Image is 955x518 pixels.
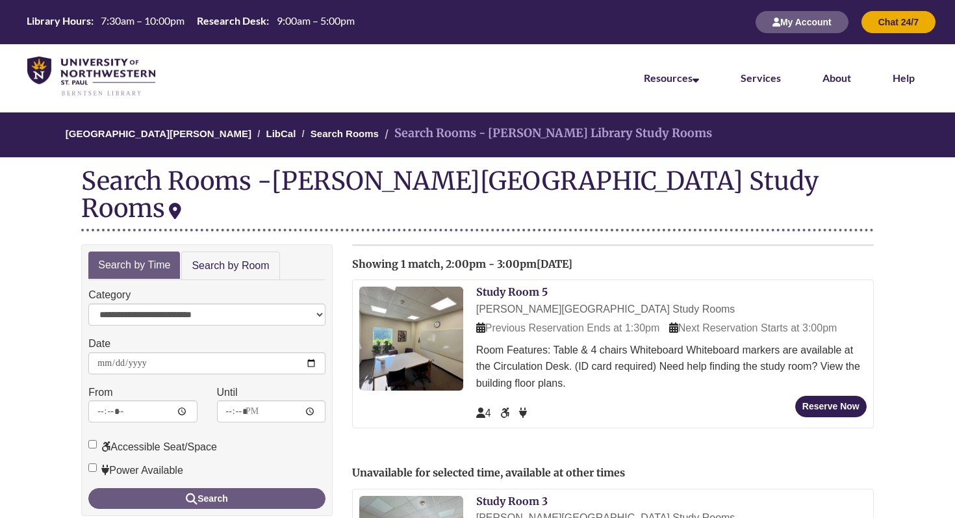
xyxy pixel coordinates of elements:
[217,384,238,401] label: Until
[88,488,325,509] button: Search
[101,14,185,27] span: 7:30am – 10:00pm
[795,396,867,417] button: Reserve Now
[822,71,851,84] a: About
[741,71,781,84] a: Services
[266,128,296,139] a: LibCal
[88,287,131,304] label: Category
[519,408,527,419] span: Power Available
[88,335,110,352] label: Date
[500,408,512,419] span: Accessible Seat/Space
[192,14,271,28] th: Research Desk:
[88,463,97,472] input: Power Available
[861,16,936,27] a: Chat 24/7
[476,322,660,333] span: Previous Reservation Ends at 1:30pm
[476,408,491,419] span: The capacity of this space
[88,462,183,479] label: Power Available
[311,128,379,139] a: Search Rooms
[277,14,355,27] span: 9:00am – 5:00pm
[756,11,848,33] button: My Account
[893,71,915,84] a: Help
[88,384,112,401] label: From
[669,322,837,333] span: Next Reservation Starts at 3:00pm
[81,112,874,157] nav: Breadcrumb
[476,285,548,298] a: Study Room 5
[359,287,463,391] img: Study Room 5
[181,252,279,281] a: Search by Room
[21,14,96,28] th: Library Hours:
[88,252,180,279] a: Search by Time
[88,439,217,456] label: Accessible Seat/Space
[756,16,848,27] a: My Account
[27,57,155,97] img: UNWSP Library Logo
[352,467,874,479] h2: Unavailable for selected time, available at other times
[88,440,97,448] input: Accessible Seat/Space
[81,165,819,224] div: [PERSON_NAME][GEOGRAPHIC_DATA] Study Rooms
[66,128,251,139] a: [GEOGRAPHIC_DATA][PERSON_NAME]
[476,495,548,508] a: Study Room 3
[21,14,359,29] table: Hours Today
[381,124,712,143] li: Search Rooms - [PERSON_NAME] Library Study Rooms
[644,71,699,84] a: Resources
[81,167,874,231] div: Search Rooms -
[476,342,867,392] div: Room Features: Table & 4 chairs Whiteboard Whiteboard markers are available at the Circulation De...
[21,14,359,31] a: Hours Today
[476,301,867,318] div: [PERSON_NAME][GEOGRAPHIC_DATA] Study Rooms
[352,259,874,270] h2: Showing 1 match
[861,11,936,33] button: Chat 24/7
[440,257,572,270] span: , 2:00pm - 3:00pm[DATE]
